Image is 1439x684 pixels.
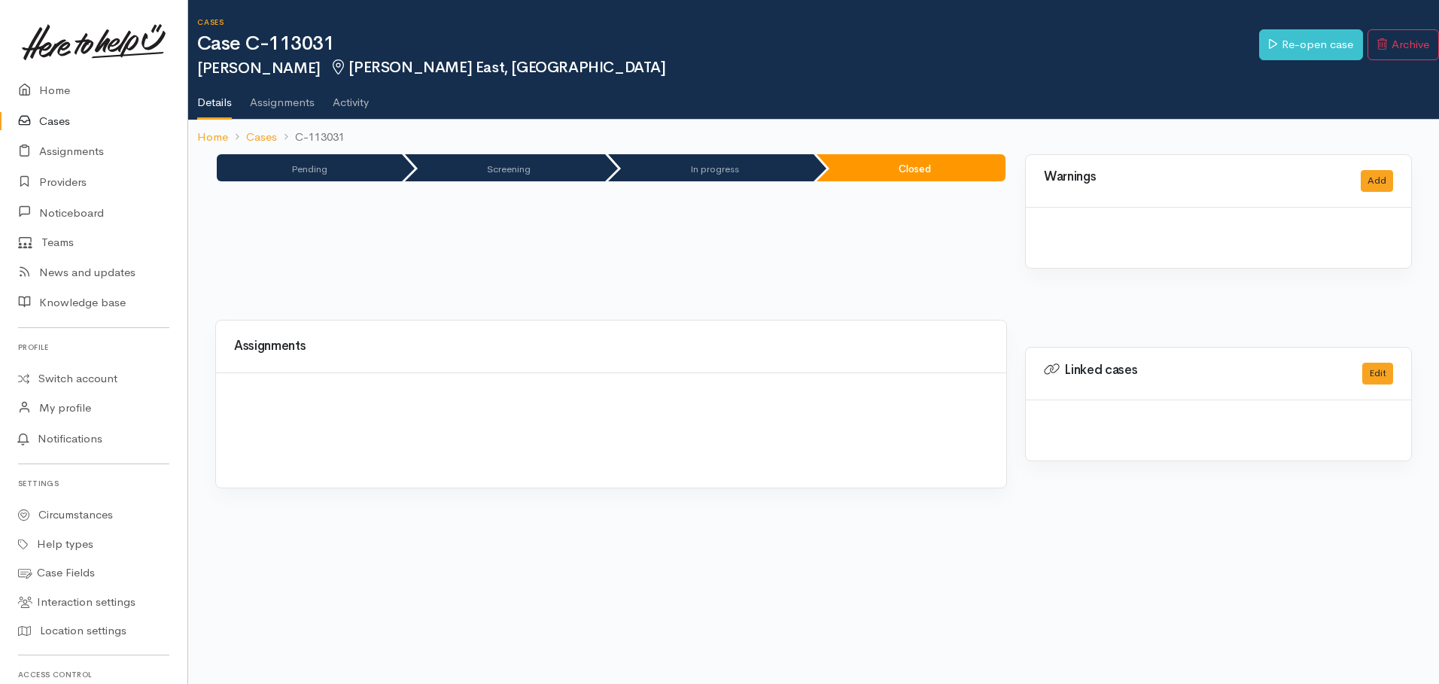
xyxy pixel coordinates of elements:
a: Activity [333,76,369,118]
h3: Warnings [1044,170,1343,184]
li: Closed [817,154,1005,181]
button: Edit [1362,363,1393,385]
button: Add [1361,170,1393,192]
span: [PERSON_NAME] East, [GEOGRAPHIC_DATA] [330,58,666,77]
h1: Case C-113031 [197,33,1259,55]
h3: Linked cases [1044,363,1344,378]
h6: Settings [18,473,169,494]
a: Home [197,129,228,146]
button: Archive [1368,29,1439,60]
li: Screening [405,154,605,181]
h2: [PERSON_NAME] [197,59,1259,77]
li: In progress [608,154,814,181]
a: Details [197,76,232,120]
h3: Assignments [234,339,988,354]
a: Assignments [250,76,315,118]
h6: Profile [18,337,169,357]
li: Pending [217,154,402,181]
a: Cases [246,129,277,146]
h6: Cases [197,18,1259,26]
nav: breadcrumb [188,120,1439,155]
a: Re-open case [1259,29,1363,60]
li: C-113031 [277,129,345,146]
